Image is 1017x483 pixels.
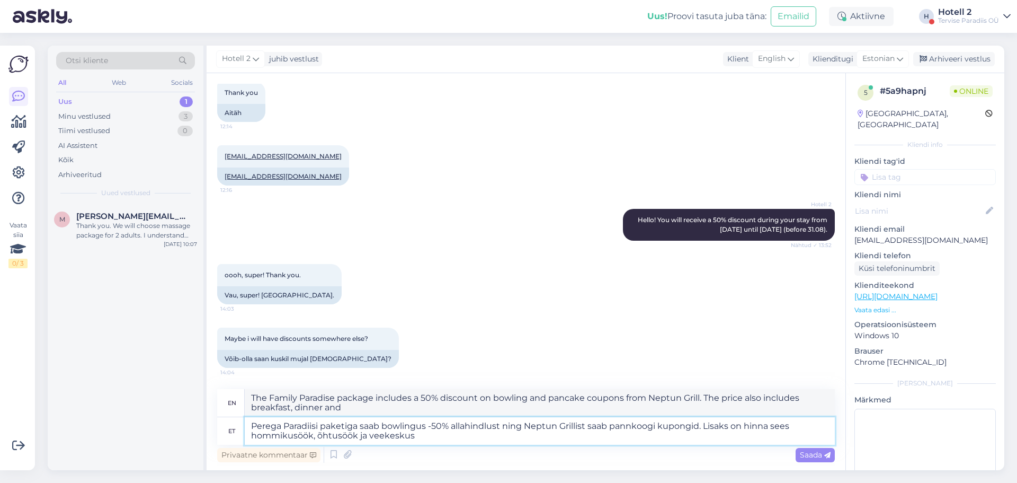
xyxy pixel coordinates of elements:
[180,96,193,107] div: 1
[59,215,65,223] span: m
[854,250,996,261] p: Kliendi telefon
[880,85,950,98] div: # 5a9hapnj
[76,221,197,240] div: Thank you. We will choose massage package for 2 adults. I understand that it does not include thi...
[854,140,996,150] div: Kliendi info
[854,235,996,246] p: [EMAIL_ADDRESS][DOMAIN_NAME]
[222,53,251,65] span: Hotell 2
[854,292,938,301] a: [URL][DOMAIN_NAME]
[220,305,260,313] span: 14:03
[265,54,319,65] div: juhib vestlust
[771,6,816,27] button: Emailid
[854,319,996,330] p: Operatsioonisüsteem
[8,54,29,74] img: Askly Logo
[938,16,999,25] div: Tervise Paradiis OÜ
[220,122,260,130] span: 12:14
[217,448,320,462] div: Privaatne kommentaar
[854,156,996,167] p: Kliendi tag'id
[791,241,832,249] span: Nähtud ✓ 13:52
[854,394,996,406] p: Märkmed
[913,52,995,66] div: Arhiveeri vestlus
[854,330,996,341] p: Windows 10
[177,126,193,136] div: 0
[220,186,260,194] span: 12:16
[56,76,68,90] div: All
[854,280,996,291] p: Klienditeekond
[647,11,667,21] b: Uus!
[76,212,186,221] span: melisa.kronberga@tietoevry.com
[854,224,996,235] p: Kliendi email
[854,379,996,388] div: [PERSON_NAME]
[228,394,236,412] div: en
[862,53,895,65] span: Estonian
[938,8,1011,25] a: Hotell 2Tervise Paradiis OÜ
[858,108,985,130] div: [GEOGRAPHIC_DATA], [GEOGRAPHIC_DATA]
[217,350,399,368] div: Võib-olla saan kuskil mujal [DEMOGRAPHIC_DATA]?
[58,155,74,165] div: Kõik
[8,221,28,268] div: Vaata siia
[855,205,984,217] input: Lisa nimi
[854,261,940,276] div: Küsi telefoninumbrit
[58,140,97,151] div: AI Assistent
[225,335,368,343] span: Maybe i will have discounts somewhere else?
[58,126,110,136] div: Tiimi vestlused
[792,200,832,208] span: Hotell 2
[854,169,996,185] input: Lisa tag
[58,96,72,107] div: Uus
[225,271,301,279] span: oooh, super! Thank you.
[245,389,835,417] textarea: The Family Paradise package includes a 50% discount on bowling and pancake coupons from Neptun Gr...
[854,357,996,368] p: Chrome [TECHNICAL_ID]
[110,76,128,90] div: Web
[800,450,831,460] span: Saada
[66,55,108,66] span: Otsi kliente
[220,368,260,376] span: 14:04
[225,89,258,96] span: Thank you
[950,85,993,97] span: Online
[854,189,996,200] p: Kliendi nimi
[808,54,853,65] div: Klienditugi
[723,54,749,65] div: Klient
[854,346,996,357] p: Brauser
[217,104,265,122] div: Aitäh
[58,111,111,122] div: Minu vestlused
[179,111,193,122] div: 3
[217,286,342,304] div: Vau, super! [GEOGRAPHIC_DATA].
[938,8,999,16] div: Hotell 2
[245,417,835,445] textarea: Perega Paradiisi paketiga saab bowlingus -50% allahindlust ning Neptun Grillist saab pannkoogi ku...
[101,188,150,198] span: Uued vestlused
[638,216,829,233] span: Hello! You will receive a 50% discount during your stay from [DATE] until [DATE] (before 31.08).
[854,305,996,315] p: Vaata edasi ...
[8,259,28,268] div: 0 / 3
[647,10,766,23] div: Proovi tasuta juba täna:
[919,9,934,24] div: H
[225,152,342,160] a: [EMAIL_ADDRESS][DOMAIN_NAME]
[829,7,894,26] div: Aktiivne
[228,422,235,440] div: et
[864,89,868,96] span: 5
[58,170,102,180] div: Arhiveeritud
[225,172,342,180] a: [EMAIL_ADDRESS][DOMAIN_NAME]
[169,76,195,90] div: Socials
[758,53,786,65] span: English
[164,240,197,248] div: [DATE] 10:07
